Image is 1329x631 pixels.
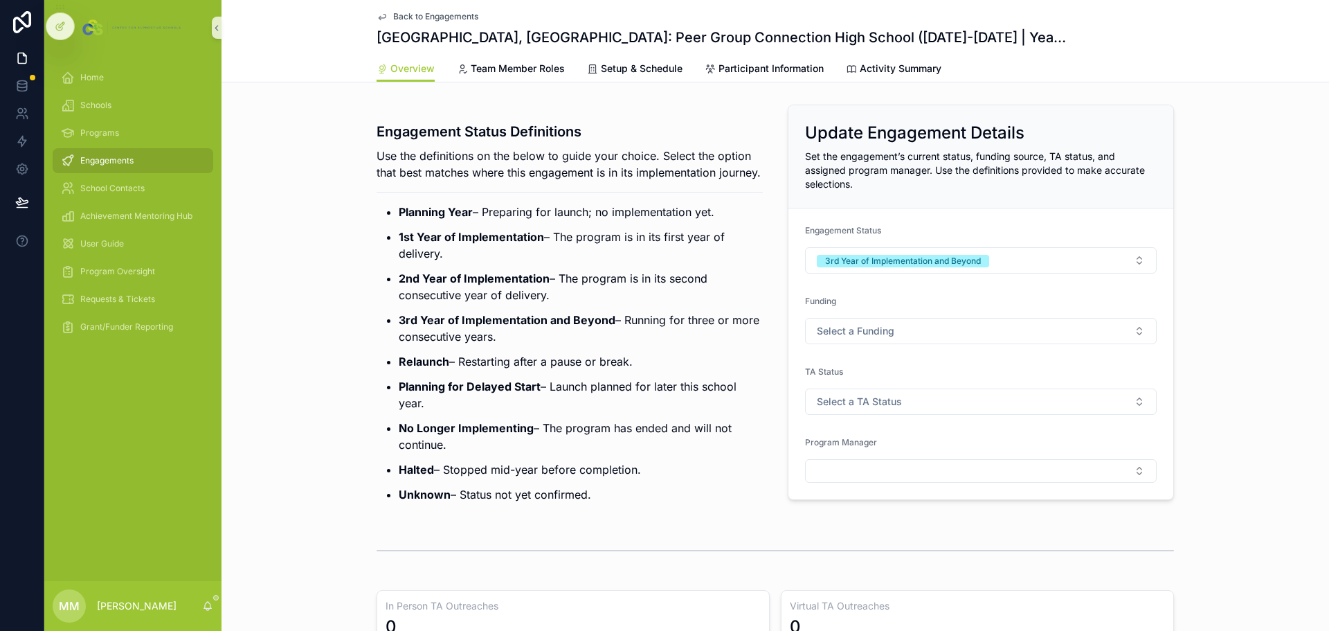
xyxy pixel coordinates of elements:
[377,28,1070,47] h1: [GEOGRAPHIC_DATA], [GEOGRAPHIC_DATA]: Peer Group Connection High School ([DATE]-[DATE] | Year Long)
[399,486,763,503] p: – Status not yet confirmed.
[44,55,221,357] div: scrollable content
[805,437,877,447] span: Program Manager
[80,294,155,305] span: Requests & Tickets
[399,204,763,220] p: – Preparing for launch; no implementation yet.
[377,56,435,82] a: Overview
[399,353,763,370] p: – Restarting after a pause or break.
[471,62,565,75] span: Team Member Roles
[80,17,186,39] img: App logo
[53,204,213,229] a: Achievement Mentoring Hub
[53,148,213,173] a: Engagements
[805,247,1157,274] button: Select Button
[805,366,843,377] span: TA Status
[805,389,1157,415] button: Select Button
[80,155,134,166] span: Engagements
[53,231,213,256] a: User Guide
[80,100,111,111] span: Schools
[53,287,213,312] a: Requests & Tickets
[393,11,478,22] span: Back to Engagements
[399,272,550,285] strong: 2nd Year of Implementation
[80,127,119,139] span: Programs
[860,62,941,75] span: Activity Summary
[53,65,213,90] a: Home
[705,56,824,84] a: Participant Information
[790,599,1165,613] h3: Virtual TA Outreaches
[817,324,894,338] span: Select a Funding
[718,62,824,75] span: Participant Information
[587,56,682,84] a: Setup & Schedule
[80,266,155,277] span: Program Oversight
[457,56,565,84] a: Team Member Roles
[805,296,836,306] span: Funding
[399,313,615,327] strong: 3rd Year of Implementation and Beyond
[390,62,435,75] span: Overview
[601,62,682,75] span: Setup & Schedule
[825,255,981,267] div: 3rd Year of Implementation and Beyond
[399,205,473,219] strong: Planning Year
[817,395,902,409] span: Select a TA Status
[399,488,451,501] strong: Unknown
[399,312,763,345] p: – Running for three or more consecutive years.
[805,150,1145,190] span: Set the engagement’s current status, funding source, TA status, and assigned program manager. Use...
[805,318,1157,344] button: Select Button
[80,321,173,332] span: Grant/Funder Reporting
[399,270,763,303] p: – The program is in its second consecutive year of delivery.
[53,121,213,145] a: Programs
[53,314,213,339] a: Grant/Funder Reporting
[80,72,104,83] span: Home
[399,420,763,453] p: – The program has ended and will not continue.
[805,225,881,235] span: Engagement Status
[805,122,1024,144] h2: Update Engagement Details
[53,93,213,118] a: Schools
[399,229,763,262] p: – The program is in its first year of delivery.
[805,459,1157,483] button: Select Button
[53,259,213,284] a: Program Oversight
[377,121,763,142] h3: Engagement Status Definitions
[80,211,192,222] span: Achievement Mentoring Hub
[399,230,544,244] strong: 1st Year of Implementation
[399,463,434,477] strong: Halted
[846,56,941,84] a: Activity Summary
[97,599,177,613] p: [PERSON_NAME]
[53,176,213,201] a: School Contacts
[386,599,761,613] h3: In Person TA Outreaches
[399,461,763,478] p: – Stopped mid-year before completion.
[399,355,449,368] strong: Relaunch
[377,11,478,22] a: Back to Engagements
[399,421,534,435] strong: No Longer Implementing
[377,148,763,181] p: Use the definitions on the below to guide your choice. Select the option that best matches where ...
[59,598,80,614] span: MM
[80,238,124,249] span: User Guide
[80,183,145,194] span: School Contacts
[399,380,541,393] strong: Planning for Delayed Start
[399,378,763,411] p: – Launch planned for later this school year.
